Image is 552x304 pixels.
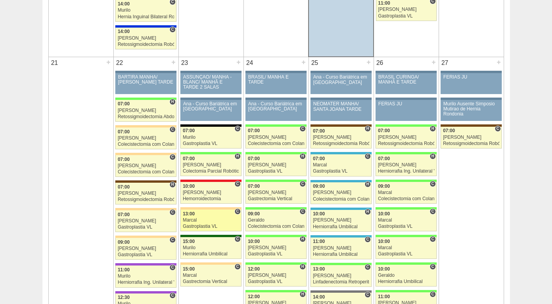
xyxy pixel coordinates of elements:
div: Gastroplastia VL [118,252,174,257]
div: Gastroplastia VL [183,141,239,146]
div: Retossigmoidectomia Robótica [118,197,174,202]
a: C 07:00 Murilo Gastroplastia VL [180,127,241,149]
div: [PERSON_NAME] [378,135,434,140]
div: Key: Neomater [310,235,371,238]
div: Key: Aviso [310,71,371,73]
a: H 07:00 [PERSON_NAME] Colectomia Parcial Robótica [180,154,241,176]
div: Key: Neomater [310,180,371,182]
div: Marcal [378,218,434,223]
a: C 09:00 Geraldo Colecistectomia com Colangiografia VL [245,210,306,231]
div: Gastroplastia VL [248,169,304,174]
div: Key: Brasil [376,207,436,210]
div: Key: Brasil [376,290,436,292]
div: Hernia Inguinal Bilateral Robótica [118,14,174,19]
div: [PERSON_NAME] [183,190,239,195]
span: Consultório [169,264,175,271]
div: Gastrectomia Vertical [248,196,304,201]
div: Key: Santa Joana [310,124,371,127]
div: + [170,57,177,67]
div: Key: Aviso [245,98,306,100]
span: 14:00 [118,1,130,7]
a: Ana - Curso Bariátrica em [GEOGRAPHIC_DATA] [245,100,306,121]
div: [PERSON_NAME] [443,135,499,140]
div: 22 [114,57,126,69]
div: Murilo [183,135,239,140]
span: 14:00 [118,29,130,34]
div: Geraldo [248,218,304,223]
div: Herniorrafia Umbilical [378,279,434,284]
span: Consultório [169,209,175,215]
span: Hospital [430,126,436,132]
span: 10:00 [248,239,260,244]
div: Key: Bartira [115,125,176,128]
div: [PERSON_NAME] [248,162,304,168]
span: Consultório [365,236,370,243]
div: Key: Brasil [245,262,306,265]
div: Key: Aviso [441,71,501,73]
div: Key: Assunção [180,180,241,182]
span: 15:00 [183,239,195,244]
span: Consultório [235,208,240,215]
span: Consultório [300,208,305,215]
span: 12:00 [248,294,260,299]
div: [PERSON_NAME] [313,190,369,195]
div: Key: Bartira [115,236,176,238]
div: Herniorrafia Umbilical [313,224,369,229]
span: 09:00 [118,239,130,245]
div: Herniorrafia Ing. Unilateral VL [118,280,174,285]
a: Ana - Curso Bariátrica em [GEOGRAPHIC_DATA] [310,73,371,94]
div: Key: Bartira [180,262,241,265]
span: Consultório [169,126,175,133]
span: Consultório [300,126,305,132]
span: 10:00 [313,211,325,217]
span: Consultório [169,154,175,160]
span: Consultório [169,26,175,33]
span: 10:00 [378,239,390,244]
div: Colecistectomia com Colangiografia VL [118,169,174,175]
div: Herniorrafia Ing. Unilateral VL [378,169,434,174]
div: Murilo Ausente Simposio Mutirao de Hernia Rondonia [443,101,499,117]
span: 07:00 [313,156,325,161]
span: 11:00 [313,239,325,244]
a: NEOMATER MANHÃ/ SANTA JOANA TARDE [310,100,371,121]
div: BRASIL CURINGA/ MANHÃ E TARDE [378,75,434,85]
div: Marcal [313,162,369,168]
div: Gastroplastia VL [248,252,304,257]
span: Consultório [430,236,436,242]
div: Gastroplastia VL [313,169,369,174]
div: Key: Neomater [310,208,371,210]
div: Key: Brasil [245,235,306,237]
span: 07:00 [248,128,260,133]
a: C 07:00 [PERSON_NAME] Gastroplastia VL [115,210,176,232]
span: 13:00 [183,211,195,217]
div: Colecistectomia com Colangiografia VL [248,141,304,146]
div: Key: Aviso [180,71,241,73]
div: [PERSON_NAME] [183,162,239,168]
div: + [105,57,112,67]
span: Hospital [300,153,305,159]
div: Key: Brasil [245,152,306,154]
span: Hospital [365,181,370,187]
a: BRASIL/ MANHÃ E TARDE [245,73,306,94]
span: 10:00 [378,266,390,272]
span: 07:00 [183,156,195,161]
span: 11:00 [378,0,390,6]
div: FERIAS JU [378,101,434,107]
div: Marcal [183,273,239,278]
div: Gastrectomia Vertical [183,279,239,284]
span: Consultório [235,181,240,187]
span: 07:00 [118,184,130,190]
div: Key: Brasil [245,180,306,182]
div: Key: IFOR [115,291,176,294]
div: Key: Aviso [376,71,436,73]
div: [PERSON_NAME] [118,163,174,168]
div: Geraldo [378,273,434,278]
div: Herniorrafia Umbilical [183,252,239,257]
a: H 07:00 [PERSON_NAME] Retossigmoidectomia Robótica [376,127,436,149]
div: 23 [179,57,191,69]
div: Colecistectomia com Colangiografia VL [313,197,369,202]
span: Consultório [235,236,240,242]
div: Colecistectomia com Colangiografia VL [378,196,434,201]
span: 07:00 [248,156,260,161]
div: Key: Aviso [441,98,501,100]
